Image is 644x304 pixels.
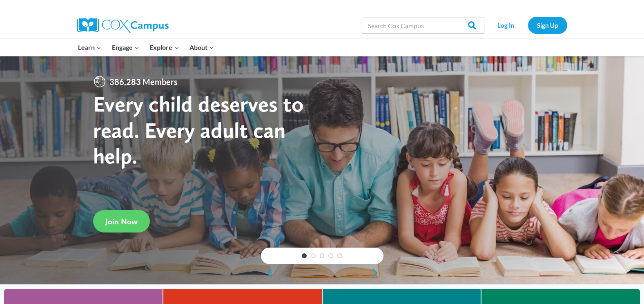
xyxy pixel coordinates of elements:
a: Join Now [93,210,150,232]
input: Search Cox Campus [362,17,484,34]
span: Explore [149,42,179,53]
div: content slider buttons [261,265,383,281]
img: Cox Campus [77,18,169,33]
span: Learn [78,42,101,53]
a: 2 [311,253,316,258]
span: 386,283 Members [106,75,181,88]
span: Join Now [105,217,138,226]
a: Log In [488,17,524,34]
a: next [371,268,383,278]
nav: Primary Navigation [73,39,219,56]
strong: Every child deserves to read. Every adult can help. [93,91,304,169]
span: Engage [112,42,139,53]
span: About [189,42,214,53]
a: 3 [320,253,325,258]
a: 5 [337,253,342,258]
nav: Secondary Navigation [488,17,567,34]
a: previous [261,268,273,278]
a: Sign Up [528,17,567,34]
a: 4 [328,253,333,258]
a: 1 [302,253,307,258]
